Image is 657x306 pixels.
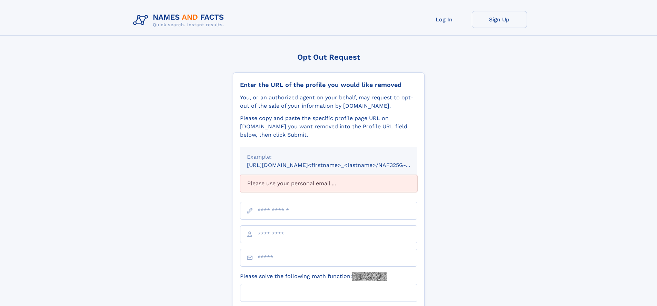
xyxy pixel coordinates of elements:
div: Please copy and paste the specific profile page URL on [DOMAIN_NAME] you want removed into the Pr... [240,114,417,139]
img: Logo Names and Facts [130,11,230,30]
a: Log In [417,11,472,28]
small: [URL][DOMAIN_NAME]<firstname>_<lastname>/NAF325G-xxxxxxxx [247,162,430,168]
div: Please use your personal email ... [240,175,417,192]
label: Please solve the following math function: [240,272,387,281]
div: Enter the URL of the profile you would like removed [240,81,417,89]
a: Sign Up [472,11,527,28]
div: You, or an authorized agent on your behalf, may request to opt-out of the sale of your informatio... [240,93,417,110]
div: Example: [247,153,410,161]
div: Opt Out Request [233,53,425,61]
